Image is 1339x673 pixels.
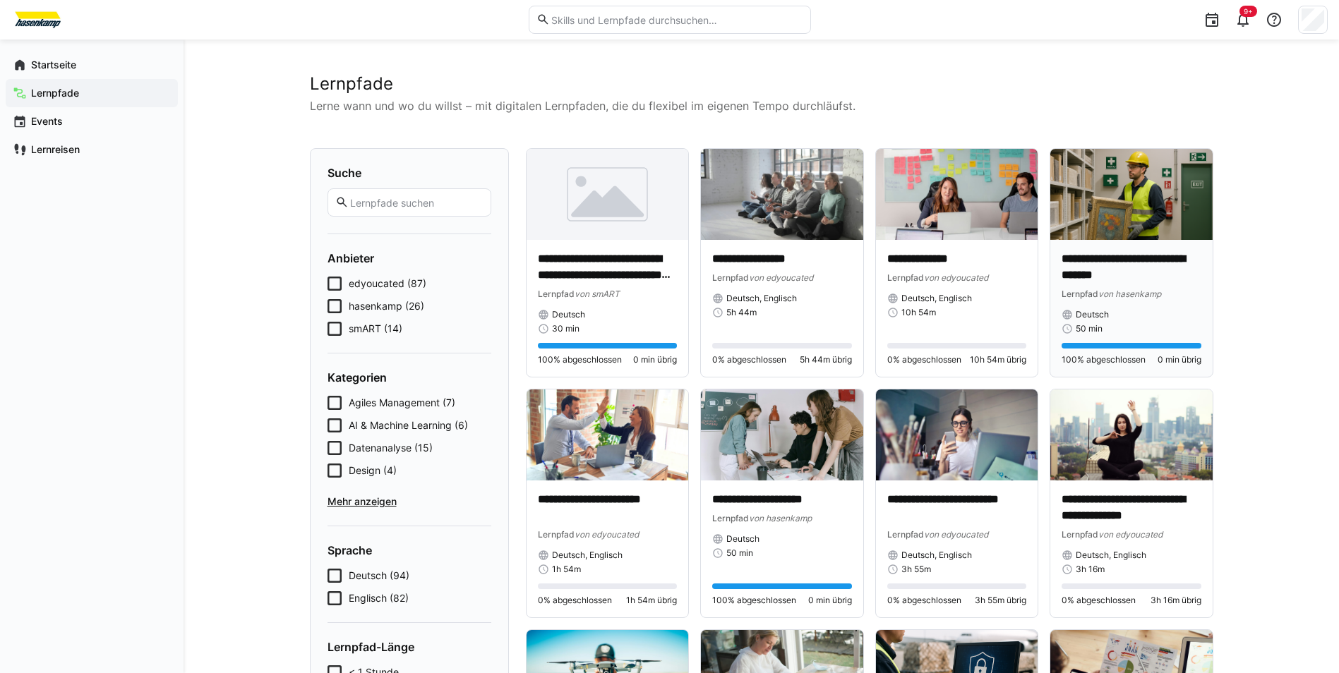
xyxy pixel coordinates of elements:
[749,272,813,283] span: von edyoucated
[538,529,575,540] span: Lernpfad
[1098,289,1161,299] span: von hasenkamp
[310,73,1213,95] h2: Lernpfade
[712,513,749,523] span: Lernpfad
[887,354,961,365] span: 0% abgeschlossen
[1098,529,1163,540] span: von edyoucated
[712,354,786,365] span: 0% abgeschlossen
[800,354,852,365] span: 5h 44m übrig
[552,323,580,334] span: 30 min
[328,370,491,384] h4: Kategorien
[575,529,639,540] span: von edyoucated
[328,495,491,509] span: Mehr anzeigen
[1076,550,1146,561] span: Deutsch, Englisch
[1076,309,1109,320] span: Deutsch
[550,13,803,26] input: Skills und Lernpfade durchsuchen…
[1158,354,1201,365] span: 0 min übrig
[538,595,612,606] span: 0% abgeschlossen
[924,272,988,283] span: von edyoucated
[876,389,1038,480] img: image
[1062,595,1136,606] span: 0% abgeschlossen
[527,149,689,240] img: image
[701,149,863,240] img: image
[887,272,924,283] span: Lernpfad
[901,564,931,575] span: 3h 55m
[1151,595,1201,606] span: 3h 16m übrig
[552,564,581,575] span: 1h 54m
[726,547,753,559] span: 50 min
[1062,289,1098,299] span: Lernpfad
[887,595,961,606] span: 0% abgeschlossen
[328,251,491,265] h4: Anbieter
[349,591,409,605] span: Englisch (82)
[349,396,455,410] span: Agiles Management (7)
[1244,7,1253,16] span: 9+
[887,529,924,540] span: Lernpfad
[1062,354,1146,365] span: 100% abgeschlossen
[1050,149,1213,240] img: image
[712,595,796,606] span: 100% abgeschlossen
[1062,529,1098,540] span: Lernpfad
[349,463,397,478] span: Design (4)
[349,569,409,583] span: Deutsch (94)
[901,550,972,561] span: Deutsch, Englisch
[712,272,749,283] span: Lernpfad
[349,277,426,291] span: edyoucated (87)
[808,595,852,606] span: 0 min übrig
[349,441,433,455] span: Datenanalyse (15)
[726,293,797,304] span: Deutsch, Englisch
[901,293,972,304] span: Deutsch, Englisch
[1050,389,1213,480] img: image
[749,513,812,523] span: von hasenkamp
[328,166,491,180] h4: Suche
[349,418,468,432] span: AI & Machine Learning (6)
[328,640,491,654] h4: Lernpfad-Länge
[626,595,677,606] span: 1h 54m übrig
[552,550,623,561] span: Deutsch, Englisch
[876,149,1038,240] img: image
[1076,564,1105,575] span: 3h 16m
[726,533,759,545] span: Deutsch
[901,307,936,318] span: 10h 54m
[527,389,689,480] img: image
[970,354,1026,365] span: 10h 54m übrig
[310,97,1213,114] p: Lerne wann und wo du willst – mit digitalen Lernpfaden, die du flexibel im eigenen Tempo durchläu...
[349,196,483,209] input: Lernpfade suchen
[1076,323,1103,334] span: 50 min
[349,322,402,336] span: smART (14)
[975,595,1026,606] span: 3h 55m übrig
[538,289,575,299] span: Lernpfad
[633,354,677,365] span: 0 min übrig
[924,529,988,540] span: von edyoucated
[349,299,424,313] span: hasenkamp (26)
[701,389,863,480] img: image
[552,309,585,320] span: Deutsch
[328,543,491,557] h4: Sprache
[538,354,622,365] span: 100% abgeschlossen
[726,307,757,318] span: 5h 44m
[575,289,620,299] span: von smART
